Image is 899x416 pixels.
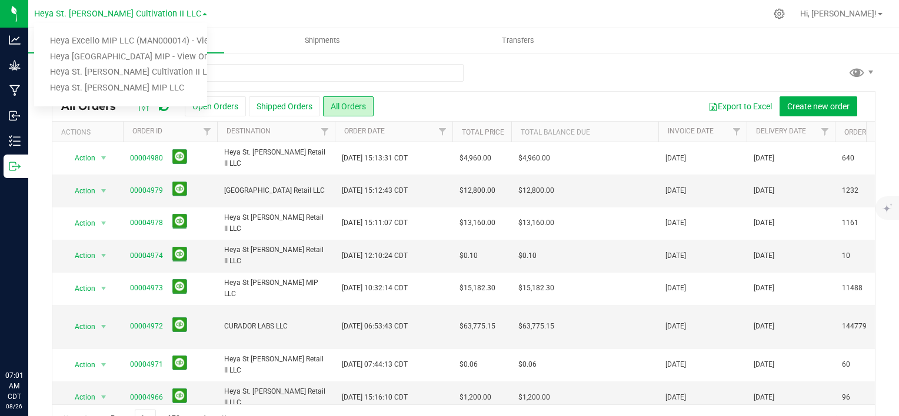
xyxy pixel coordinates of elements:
[665,250,686,261] span: [DATE]
[9,160,21,172] inline-svg: Outbound
[842,283,863,294] span: 11488
[518,392,550,403] span: $1,200.00
[754,185,774,196] span: [DATE]
[518,153,550,164] span: $4,960.00
[754,392,774,403] span: [DATE]
[754,250,774,261] span: [DATE]
[842,250,850,261] span: 10
[344,127,385,135] a: Order Date
[701,96,780,116] button: Export to Excel
[9,85,21,96] inline-svg: Manufacturing
[754,359,774,370] span: [DATE]
[342,153,408,164] span: [DATE] 15:13:31 CDT
[754,321,774,332] span: [DATE]
[9,34,21,46] inline-svg: Analytics
[842,153,854,164] span: 640
[665,185,686,196] span: [DATE]
[518,217,554,229] span: $13,160.00
[433,122,452,142] a: Filter
[518,185,554,196] span: $12,800.00
[12,322,47,357] iframe: Resource center
[64,247,96,264] span: Action
[96,183,111,199] span: select
[9,59,21,71] inline-svg: Grow
[96,215,111,232] span: select
[511,122,658,142] th: Total Balance Due
[5,402,23,411] p: 08/26
[52,64,464,82] input: Search Order ID, Destination, Customer PO...
[800,9,877,18] span: Hi, [PERSON_NAME]!
[34,80,207,96] a: Heya St. [PERSON_NAME] MIP LLC
[130,153,163,164] a: 00004980
[842,392,850,403] span: 96
[130,250,163,261] a: 00004974
[665,321,686,332] span: [DATE]
[780,96,857,116] button: Create new order
[289,35,356,46] span: Shipments
[342,283,408,294] span: [DATE] 10:32:14 CDT
[323,96,374,116] button: All Orders
[96,318,111,335] span: select
[756,127,806,135] a: Delivery Date
[518,283,554,294] span: $15,182.30
[754,217,774,229] span: [DATE]
[132,127,162,135] a: Order ID
[420,28,616,53] a: Transfers
[64,357,96,373] span: Action
[342,392,408,403] span: [DATE] 15:16:10 CDT
[460,392,491,403] span: $1,200.00
[460,153,491,164] span: $4,960.00
[842,321,867,332] span: 144779
[35,320,49,334] iframe: Resource center unread badge
[64,150,96,166] span: Action
[844,128,890,136] a: Ordered qty
[130,217,163,229] a: 00004978
[227,127,271,135] a: Destination
[815,122,835,142] a: Filter
[460,185,495,196] span: $12,800.00
[34,49,207,65] a: Heya [GEOGRAPHIC_DATA] MIP - View Only
[727,122,747,142] a: Filter
[754,283,774,294] span: [DATE]
[96,150,111,166] span: select
[518,359,537,370] span: $0.06
[96,389,111,405] span: select
[224,277,328,300] span: Heya St [PERSON_NAME] MIP LLC
[342,185,408,196] span: [DATE] 15:12:43 CDT
[460,283,495,294] span: $15,182.30
[486,35,550,46] span: Transfers
[460,321,495,332] span: $63,775.15
[342,359,408,370] span: [DATE] 07:44:13 CDT
[518,250,537,261] span: $0.10
[5,370,23,402] p: 07:01 AM CDT
[224,185,328,196] span: [GEOGRAPHIC_DATA] Retail LLC
[772,8,787,19] div: Manage settings
[665,359,686,370] span: [DATE]
[64,389,96,405] span: Action
[224,244,328,267] span: Heya St [PERSON_NAME] Retail II LLC
[842,359,850,370] span: 60
[342,321,408,332] span: [DATE] 06:53:43 CDT
[787,102,850,111] span: Create new order
[842,217,858,229] span: 1161
[665,153,686,164] span: [DATE]
[224,147,328,169] span: Heya St. [PERSON_NAME] Retail II LLC
[130,185,163,196] a: 00004979
[130,359,163,370] a: 00004971
[64,318,96,335] span: Action
[224,354,328,376] span: Heya St [PERSON_NAME] Retail II LLC
[754,153,774,164] span: [DATE]
[668,127,714,135] a: Invoice Date
[842,185,858,196] span: 1232
[34,33,207,49] a: Heya Excello MIP LLC (MAN000014) - View Only
[460,359,478,370] span: $0.06
[224,321,328,332] span: CURADOR LABS LLC
[64,215,96,232] span: Action
[28,28,224,53] a: Orders
[224,28,420,53] a: Shipments
[64,183,96,199] span: Action
[9,110,21,122] inline-svg: Inbound
[224,386,328,408] span: Heya St. [PERSON_NAME] Retail II LLC
[96,357,111,373] span: select
[342,250,408,261] span: [DATE] 12:10:24 CDT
